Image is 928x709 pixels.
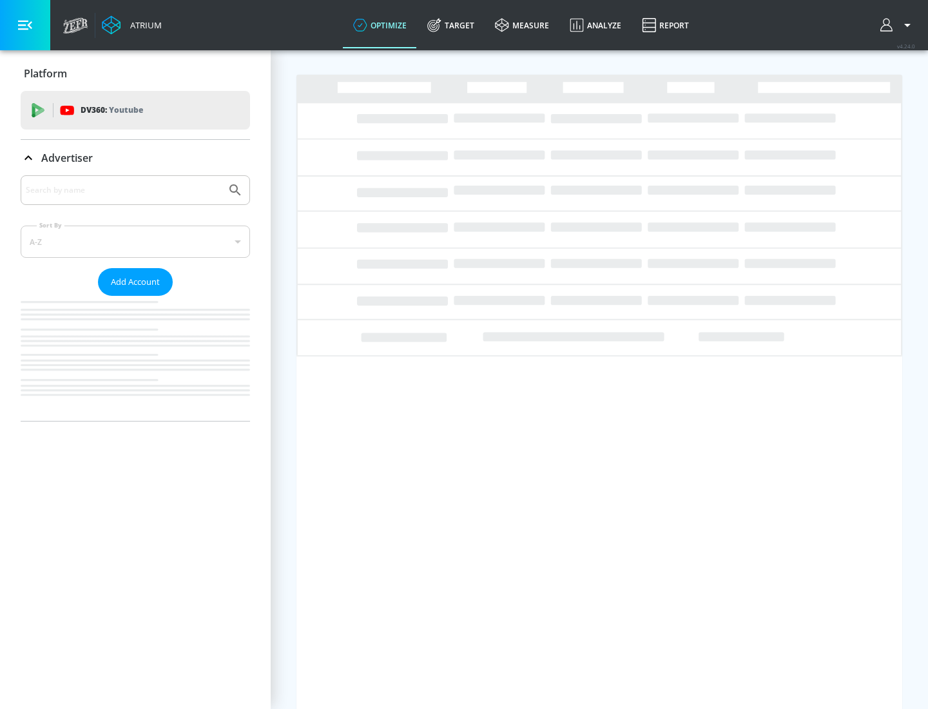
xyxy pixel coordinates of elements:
p: Advertiser [41,151,93,165]
a: Analyze [559,2,632,48]
div: DV360: Youtube [21,91,250,130]
p: Platform [24,66,67,81]
div: Advertiser [21,175,250,421]
a: optimize [343,2,417,48]
button: Add Account [98,268,173,296]
div: Atrium [125,19,162,31]
a: Atrium [102,15,162,35]
span: Add Account [111,275,160,289]
a: measure [485,2,559,48]
nav: list of Advertiser [21,296,250,421]
div: Advertiser [21,140,250,176]
p: DV360: [81,103,143,117]
label: Sort By [37,221,64,229]
span: v 4.24.0 [897,43,915,50]
a: Report [632,2,699,48]
div: Platform [21,55,250,92]
p: Youtube [109,103,143,117]
a: Target [417,2,485,48]
div: A-Z [21,226,250,258]
input: Search by name [26,182,221,199]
